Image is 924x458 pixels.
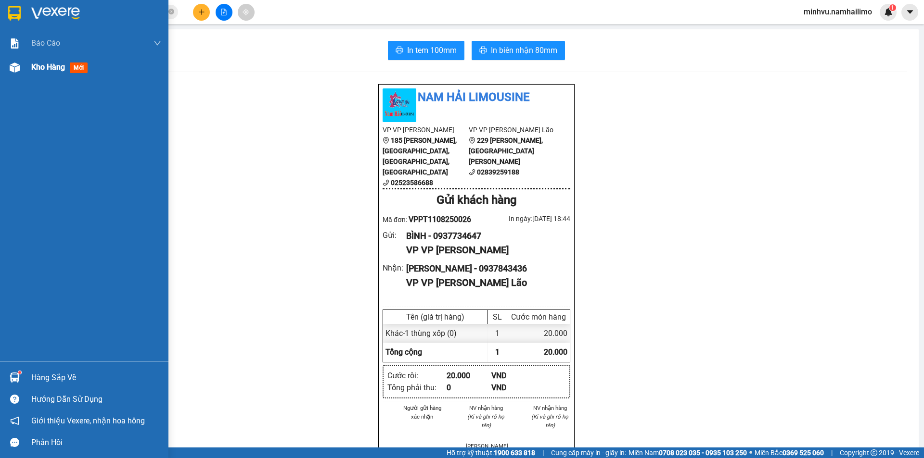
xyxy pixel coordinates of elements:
[387,370,447,382] div: Cước rồi :
[92,8,169,31] div: VP [PERSON_NAME]
[385,347,422,357] span: Tổng cộng
[406,243,563,258] div: VP VP [PERSON_NAME]
[383,88,416,122] img: logo.jpg
[92,43,169,56] div: 0937843436
[494,449,535,457] strong: 1900 633 818
[901,4,918,21] button: caret-down
[447,370,491,382] div: 20.000
[476,213,570,224] div: In ngày: [DATE] 18:44
[8,43,85,56] div: 0937734647
[243,9,249,15] span: aim
[388,41,464,60] button: printerIn tem 100mm
[18,371,21,374] sup: 1
[10,395,19,404] span: question-circle
[383,213,476,225] div: Mã đơn:
[871,449,877,456] span: copyright
[542,447,544,458] span: |
[491,382,536,394] div: VND
[406,275,563,290] div: VP VP [PERSON_NAME] Lão
[796,6,880,18] span: minhvu.namhailimo
[92,31,169,43] div: [PERSON_NAME]
[402,404,443,421] li: Người gửi hàng xác nhận
[531,413,568,429] i: (Kí và ghi rõ họ tên)
[466,442,507,450] li: [PERSON_NAME]
[479,46,487,55] span: printer
[220,9,227,15] span: file-add
[447,447,535,458] span: Hỗ trợ kỹ thuật:
[7,62,87,74] div: 20.000
[387,382,447,394] div: Tổng phải thu :
[198,9,205,15] span: plus
[10,438,19,447] span: message
[10,62,20,73] img: warehouse-icon
[385,312,485,322] div: Tên (giá trị hàng)
[8,9,23,19] span: Gửi:
[472,41,565,60] button: printerIn biên nhận 80mm
[783,449,824,457] strong: 0369 525 060
[391,179,433,186] b: 02523586688
[469,137,475,144] span: environment
[383,229,406,241] div: Gửi :
[168,8,174,17] span: close-circle
[477,168,519,176] b: 02839259188
[889,4,896,11] sup: 1
[906,8,914,16] span: caret-down
[92,9,115,19] span: Nhận:
[831,447,833,458] span: |
[510,312,567,322] div: Cước món hàng
[529,404,570,412] li: NV nhận hàng
[406,262,563,275] div: [PERSON_NAME] - 0937843436
[31,37,60,49] span: Báo cáo
[10,372,20,383] img: warehouse-icon
[551,447,626,458] span: Cung cấp máy in - giấy in:
[8,31,85,43] div: BÌNH
[8,8,85,31] div: VP [PERSON_NAME]
[629,447,747,458] span: Miền Nam
[466,404,507,412] li: NV nhận hàng
[383,136,457,176] b: 185 [PERSON_NAME], [GEOGRAPHIC_DATA], [GEOGRAPHIC_DATA], [GEOGRAPHIC_DATA]
[409,215,471,224] span: VPPT1108250026
[407,44,457,56] span: In tem 100mm
[31,415,145,427] span: Giới thiệu Vexere, nhận hoa hồng
[383,137,389,144] span: environment
[467,413,504,429] i: (Kí và ghi rõ họ tên)
[31,371,161,385] div: Hàng sắp về
[31,435,161,450] div: Phản hồi
[491,44,557,56] span: In biên nhận 80mm
[168,9,174,14] span: close-circle
[507,324,570,343] div: 20.000
[891,4,894,11] span: 1
[383,191,570,210] div: Gửi khách hàng
[385,329,457,338] span: Khác - 1 thùng xốp (0)
[383,124,469,135] li: VP VP [PERSON_NAME]
[884,8,893,16] img: icon-new-feature
[447,382,491,394] div: 0
[8,6,21,21] img: logo-vxr
[659,449,747,457] strong: 0708 023 035 - 0935 103 250
[31,392,161,407] div: Hướng dẫn sử dụng
[383,262,406,274] div: Nhận :
[70,62,88,73] span: mới
[469,124,555,135] li: VP VP [PERSON_NAME] Lão
[490,312,504,322] div: SL
[154,39,161,47] span: down
[216,4,232,21] button: file-add
[396,46,403,55] span: printer
[7,63,22,73] span: CR :
[469,169,475,175] span: phone
[755,447,824,458] span: Miền Bắc
[488,324,507,343] div: 1
[238,4,255,21] button: aim
[383,179,389,186] span: phone
[193,4,210,21] button: plus
[469,136,543,165] b: 229 [PERSON_NAME], [GEOGRAPHIC_DATA][PERSON_NAME]
[544,347,567,357] span: 20.000
[749,451,752,455] span: ⚪️
[31,62,65,72] span: Kho hàng
[406,229,563,243] div: BÌNH - 0937734647
[383,88,570,107] li: Nam Hải Limousine
[10,38,20,49] img: solution-icon
[495,347,500,357] span: 1
[491,370,536,382] div: VND
[10,416,19,425] span: notification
